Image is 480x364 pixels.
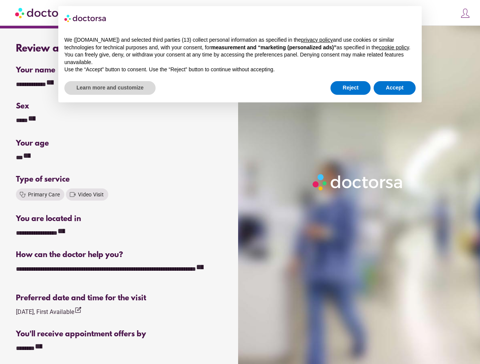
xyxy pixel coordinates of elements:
div: Your name [16,66,223,75]
button: Accept [374,81,416,95]
button: Learn more and customize [64,81,156,95]
i: edit_square [74,306,82,314]
img: icons8-customer-100.png [460,8,471,19]
p: You can freely give, deny, or withdraw your consent at any time by accessing the preferences pane... [64,51,416,66]
div: You'll receive appointment offers by [16,330,223,339]
div: Sex [16,102,223,111]
span: Video Visit [78,191,104,198]
a: cookie policy [379,44,409,50]
i: videocam [69,191,76,198]
div: Review and send your request [16,43,223,55]
strong: measurement and “marketing (personalized ads)” [211,44,337,50]
img: Logo-Doctorsa-trans-White-partial-flat.png [310,171,406,193]
button: Reject [330,81,371,95]
div: Preferred date and time for the visit [16,294,223,303]
div: Your age [16,139,118,148]
i: stethoscope [19,191,26,198]
div: Type of service [16,175,223,184]
div: How can the doctor help you? [16,251,223,259]
div: You are located in [16,215,223,223]
div: [DATE], First Available [16,306,82,317]
img: logo [64,12,107,24]
span: Primary Care [28,191,60,198]
img: Doctorsa.com [15,4,75,21]
a: privacy policy [301,37,333,43]
p: Use the “Accept” button to consent. Use the “Reject” button to continue without accepting. [64,66,416,74]
p: We ([DOMAIN_NAME]) and selected third parties (13) collect personal information as specified in t... [64,36,416,51]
